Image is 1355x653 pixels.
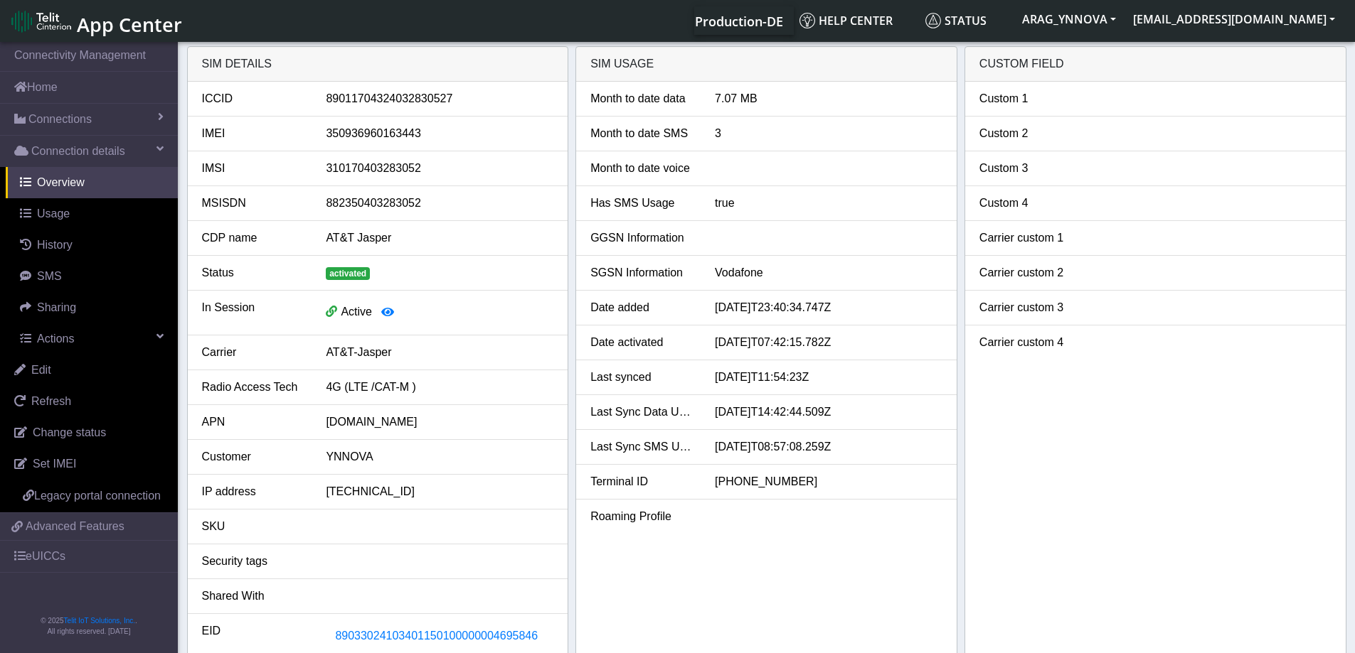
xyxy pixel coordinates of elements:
div: AT&T Jasper [315,230,564,247]
div: Customer [191,448,316,465]
a: App Center [11,6,180,36]
div: Last synced [580,369,704,386]
div: Custom 2 [969,125,1093,142]
a: SMS [6,261,178,292]
div: Status [191,264,316,281]
div: YNNOVA [315,448,564,465]
a: History [6,230,178,261]
a: Overview [6,167,178,198]
button: 89033024103401150100000004695846 [326,622,547,649]
span: Edit [31,364,51,376]
div: EID [191,622,316,649]
span: Set IMEI [33,458,76,470]
span: Help center [799,13,893,28]
div: 89011704324032830527 [315,90,564,107]
div: MSISDN [191,195,316,212]
span: Usage [37,207,70,220]
div: Vodafone [704,264,953,281]
div: 310170403283052 [315,160,564,177]
div: true [704,195,953,212]
a: Telit IoT Solutions, Inc. [64,617,135,625]
div: [DOMAIN_NAME] [315,414,564,431]
img: logo-telit-cinterion-gw-new.png [11,10,71,33]
span: Refresh [31,395,71,407]
span: Sharing [37,301,76,313]
div: Roaming Profile [580,508,704,525]
div: Carrier custom 2 [969,264,1093,281]
div: Month to date data [580,90,704,107]
div: CDP name [191,230,316,247]
div: Security tags [191,553,316,570]
div: 3 [704,125,953,142]
span: Production-DE [695,13,783,30]
img: knowledge.svg [799,13,815,28]
div: [DATE]T07:42:15.782Z [704,334,953,351]
span: History [37,239,73,251]
span: Actions [37,333,74,345]
div: Carrier custom 3 [969,299,1093,316]
div: Shared With [191,588,316,605]
div: Carrier custom 1 [969,230,1093,247]
a: Actions [6,323,178,355]
span: Advanced Features [26,518,124,535]
div: [DATE]T08:57:08.259Z [704,438,953,455]
span: Connections [28,111,92,128]
div: Carrier [191,344,316,361]
a: Status [920,6,1014,35]
div: IMSI [191,160,316,177]
div: 350936960163443 [315,125,564,142]
div: Date activated [580,334,704,351]
span: Status [925,13,987,28]
div: 4G (LTE /CAT-M ) [315,379,564,396]
span: Legacy portal connection [34,490,161,502]
div: Radio Access Tech [191,379,316,396]
div: SGSN Information [580,264,704,281]
span: Overview [37,176,85,188]
div: ICCID [191,90,316,107]
div: [PHONE_NUMBER] [704,473,953,490]
div: IP address [191,483,316,500]
div: APN [191,414,316,431]
button: View session details [372,299,403,326]
span: Change status [33,426,106,438]
span: SMS [37,270,62,282]
div: Carrier custom 4 [969,334,1093,351]
div: [DATE]T23:40:34.747Z [704,299,953,316]
div: Custom 4 [969,195,1093,212]
div: [DATE]T11:54:23Z [704,369,953,386]
a: Sharing [6,292,178,323]
span: Active [341,306,372,318]
div: SIM usage [576,47,957,82]
div: SIM details [188,47,568,82]
div: SKU [191,518,316,535]
a: Usage [6,198,178,230]
div: Custom field [965,47,1346,82]
div: In Session [191,299,316,326]
div: [DATE]T14:42:44.509Z [704,404,953,421]
div: GGSN Information [580,230,704,247]
div: Custom 3 [969,160,1093,177]
div: Has SMS Usage [580,195,704,212]
button: [EMAIL_ADDRESS][DOMAIN_NAME] [1125,6,1344,32]
button: ARAG_YNNOVA [1014,6,1125,32]
div: Last Sync Data Usage [580,404,704,421]
div: 882350403283052 [315,195,564,212]
div: Terminal ID [580,473,704,490]
span: activated [326,267,370,280]
div: Date added [580,299,704,316]
div: AT&T-Jasper [315,344,564,361]
div: 7.07 MB [704,90,953,107]
div: IMEI [191,125,316,142]
span: App Center [77,11,182,38]
span: 89033024103401150100000004695846 [335,630,538,642]
a: Your current platform instance [694,6,782,35]
div: Custom 1 [969,90,1093,107]
span: Connection details [31,143,125,160]
a: Help center [794,6,920,35]
div: [TECHNICAL_ID] [315,483,564,500]
div: Month to date SMS [580,125,704,142]
div: Last Sync SMS Usage [580,438,704,455]
div: Month to date voice [580,160,704,177]
img: status.svg [925,13,941,28]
